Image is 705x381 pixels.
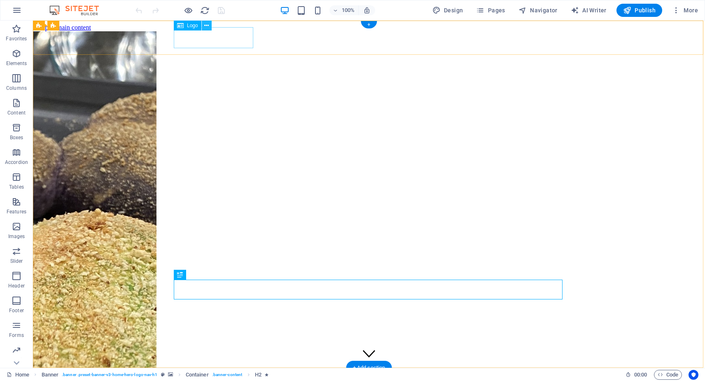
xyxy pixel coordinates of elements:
p: Favorites [6,35,27,42]
div: + Add section [346,361,392,375]
span: Click to select. Double-click to edit [255,370,261,380]
button: Pages [473,4,508,17]
span: Click to select. Double-click to edit [42,370,59,380]
button: Navigator [515,4,561,17]
p: Images [8,233,25,240]
p: Boxes [10,134,23,141]
span: . banner-content [212,370,242,380]
p: Content [7,110,26,116]
img: Editor Logo [47,5,109,15]
div: + [361,21,377,28]
h6: 100% [342,5,355,15]
i: Element contains an animation [265,372,268,377]
span: : [640,372,641,378]
p: Accordion [5,159,28,166]
p: Forms [9,332,24,339]
p: Columns [6,85,27,91]
button: More [669,4,701,17]
p: Tables [9,184,24,190]
button: Usercentrics [689,370,698,380]
span: Logo [187,23,198,28]
p: Elements [6,60,27,67]
span: More [672,6,698,14]
div: Design (Ctrl+Alt+Y) [429,4,467,17]
span: Code [658,370,678,380]
span: Design [432,6,463,14]
a: Click to cancel selection. Double-click to open Pages [7,370,29,380]
p: Footer [9,307,24,314]
button: reload [200,5,210,15]
a: Skip to main content [3,3,58,10]
span: 00 00 [634,370,647,380]
nav: breadcrumb [42,370,269,380]
button: AI Writer [567,4,610,17]
button: Code [654,370,682,380]
i: Reload page [200,6,210,15]
button: 100% [329,5,359,15]
button: Publish [616,4,662,17]
h6: Session time [626,370,647,380]
span: AI Writer [571,6,607,14]
p: Slider [10,258,23,264]
span: Pages [476,6,505,14]
span: . banner .preset-banner-v3-home-hero-logo-nav-h1 [62,370,157,380]
p: Features [7,208,26,215]
p: Header [8,283,25,289]
p: Marketing [5,357,28,363]
i: This element contains a background [168,372,173,377]
button: Click here to leave preview mode and continue editing [183,5,193,15]
button: Design [429,4,467,17]
i: On resize automatically adjust zoom level to fit chosen device. [363,7,371,14]
i: This element is a customizable preset [161,372,165,377]
span: Navigator [518,6,558,14]
span: Click to select. Double-click to edit [186,370,209,380]
span: Publish [623,6,656,14]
